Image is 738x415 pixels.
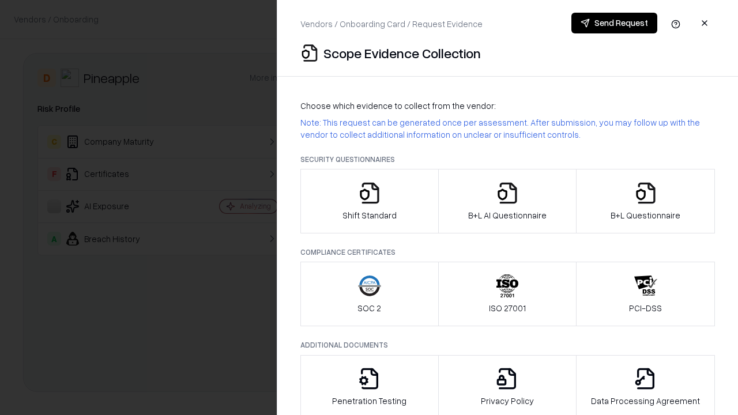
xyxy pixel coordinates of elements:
p: Data Processing Agreement [591,395,700,407]
p: Vendors / Onboarding Card / Request Evidence [300,18,483,30]
p: Security Questionnaires [300,154,715,164]
p: Compliance Certificates [300,247,715,257]
p: ISO 27001 [489,302,526,314]
p: Penetration Testing [332,395,406,407]
p: Choose which evidence to collect from the vendor: [300,100,715,112]
button: Shift Standard [300,169,439,233]
p: Note: This request can be generated once per assessment. After submission, you may follow up with... [300,116,715,141]
p: Additional Documents [300,340,715,350]
button: Send Request [571,13,657,33]
p: B+L Questionnaire [611,209,680,221]
p: SOC 2 [357,302,381,314]
button: B+L AI Questionnaire [438,169,577,233]
button: B+L Questionnaire [576,169,715,233]
p: Shift Standard [342,209,397,221]
p: PCI-DSS [629,302,662,314]
p: Scope Evidence Collection [323,44,481,62]
p: B+L AI Questionnaire [468,209,547,221]
p: Privacy Policy [481,395,534,407]
button: PCI-DSS [576,262,715,326]
button: SOC 2 [300,262,439,326]
button: ISO 27001 [438,262,577,326]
